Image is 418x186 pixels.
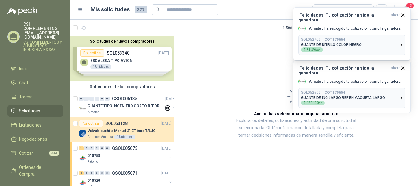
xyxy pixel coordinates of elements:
[49,151,59,156] span: 344
[89,97,94,101] div: 0
[317,49,320,51] span: ,00
[79,145,173,164] a: 1 0 0 0 0 0 GSOL005075[DATE] Company Logo010758Patojito
[298,35,405,55] button: SOL052706→COT170664GUANTE DE NITRILO COLOR NEGRO$81.396,00
[19,150,33,157] span: Cotizar
[112,97,137,101] p: GSOL005135
[301,43,362,47] p: GUANTE DE NITRILO COLOR NEGRO
[19,65,29,72] span: Inicio
[88,128,156,134] p: Valvula cuchilla Manual 3" ET inox T/LUG
[88,178,100,184] p: 010520
[79,97,84,101] div: 0
[79,105,86,112] img: Company Logo
[307,48,320,51] span: 81.396
[105,97,110,101] div: 0
[165,96,176,102] p: [DATE]
[19,122,42,128] span: Licitaciones
[79,130,86,137] img: Company Logo
[301,101,325,105] div: $
[105,171,110,175] div: 0
[70,81,174,93] div: Solicitudes de tus compradores
[89,146,94,150] div: 0
[7,91,63,103] a: Tareas
[391,13,401,22] span: ahora
[299,78,305,85] img: Company Logo
[7,161,63,180] a: Órdenes de Compra
[161,121,172,127] p: [DATE]
[7,63,63,74] a: Inicio
[301,37,345,42] p: SOL052706 →
[79,120,103,127] div: Por cotizar
[7,105,63,117] a: Solicitudes
[301,90,345,95] p: SOL052696 →
[254,110,338,117] h3: Aún no has seleccionado niguna solicitud
[100,97,104,101] div: 0
[84,146,89,150] div: 0
[400,4,411,15] button: 13
[309,26,401,31] p: ha escogido tu cotización como la ganadora
[309,79,401,84] p: ha escogido tu cotización como la ganadora
[89,171,94,175] div: 0
[309,26,323,31] b: Almatec
[293,60,411,113] button: ¡Felicidades! Tu cotización ha sido la ganadoraahora Company LogoAlmatec ha escogido tu cotizació...
[319,102,322,104] span: ,00
[283,23,320,33] div: 1 - 50 de 231
[88,110,99,115] p: Almatec
[298,66,388,75] h3: ¡Felicidades! Tu cotización ha sido la ganadora
[301,47,323,52] div: $
[23,40,63,51] p: CSI COMPLEMENTOS Y SUMINISTROS INDUSTRIALES SAS
[91,5,130,14] h1: Mis solicitudes
[79,146,84,150] div: 1
[299,25,305,32] img: Company Logo
[79,95,177,115] a: 0 0 0 0 0 0 GSOL005135[DATE] Company LogoGUANTE TIPO INGENIERO CORTO REFORZADOAlmatec
[112,171,137,175] p: GSOL005071
[88,135,113,139] p: Cartones America
[298,13,388,22] h3: ¡Felicidades! Tu cotización ha sido la ganadora
[19,93,32,100] span: Tareas
[324,90,345,95] b: COT170654
[23,22,63,39] p: CSI COMPLEMENTOS [EMAIL_ADDRESS][DOMAIN_NAME]
[161,170,172,176] p: [DATE]
[7,77,63,89] a: Chat
[135,6,147,13] span: 377
[7,119,63,131] a: Licitaciones
[406,3,414,9] span: 13
[236,117,357,139] p: Explora los detalles, cotizaciones y actividad de una solicitud al seleccionarla. Obtén informaci...
[84,97,89,101] div: 0
[161,146,172,151] p: [DATE]
[95,146,99,150] div: 0
[309,79,323,84] b: Almatec
[7,7,39,15] img: Logo peakr
[307,101,322,104] span: 120.190
[88,153,100,159] p: 010758
[73,39,172,44] button: Solicitudes de nuevos compradores
[79,171,84,175] div: 2
[112,146,137,150] p: GSOL005075
[324,37,345,42] b: COT170664
[105,121,128,126] p: SOL053128
[88,103,164,109] p: GUANTE TIPO INGENIERO CORTO REFORZADO
[114,135,135,139] div: 1 Unidades
[95,97,99,101] div: 0
[155,7,160,12] span: search
[301,96,385,100] p: GUANTE DE ING LARGO REF EN VAQUETA LARGO
[19,79,28,86] span: Chat
[7,133,63,145] a: Negociaciones
[79,154,86,162] img: Company Logo
[84,171,89,175] div: 0
[19,108,40,114] span: Solicitudes
[7,147,63,159] a: Cotizar344
[88,159,98,164] p: Patojito
[105,146,110,150] div: 0
[70,117,174,142] a: Por cotizarSOL053128[DATE] Company LogoValvula cuchilla Manual 3" ET inox T/LUGCartones America1 ...
[316,6,329,13] div: Todas
[100,171,104,175] div: 0
[70,36,174,81] div: Solicitudes de nuevos compradoresPor cotizarSOL053340[DATE] ESCALERA TIPO AVION1 UnidadesPor coti...
[19,136,47,142] span: Negociaciones
[298,88,405,108] button: SOL052696→COT170654GUANTE DE ING LARGO REF EN VAQUETA LARGO$120.190,00
[100,146,104,150] div: 0
[391,66,401,75] span: ahora
[95,171,99,175] div: 0
[19,164,57,177] span: Órdenes de Compra
[293,7,411,60] button: ¡Felicidades! Tu cotización ha sido la ganadoraahora Company LogoAlmatec ha escogido tu cotizació...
